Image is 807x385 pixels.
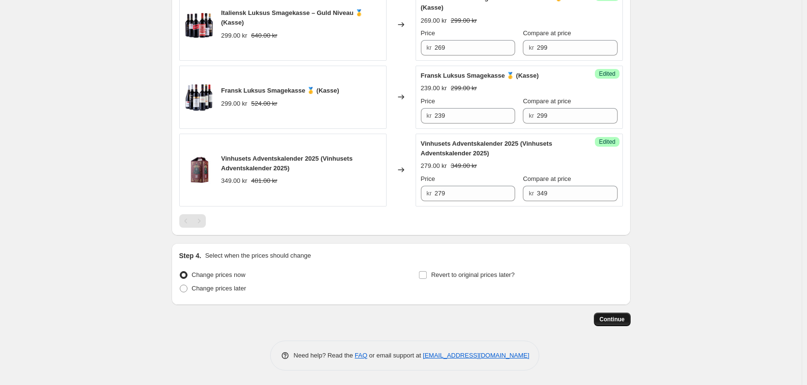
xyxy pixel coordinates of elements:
[421,16,447,26] div: 269.00 kr
[427,44,432,51] span: kr
[523,29,571,37] span: Compare at price
[529,44,534,51] span: kr
[451,161,477,171] strike: 349.00 kr
[600,316,625,323] span: Continue
[523,175,571,182] span: Compare at price
[221,31,247,41] div: 299.00 kr
[221,87,339,94] span: Fransk Luksus Smagekasse 🥇 (Kasse)
[421,72,539,79] span: Fransk Luksus Smagekasse 🥇 (Kasse)
[251,176,277,186] strike: 481.00 kr
[221,176,247,186] div: 349.00 kr
[427,112,432,119] span: kr
[192,271,245,278] span: Change prices now
[431,271,515,278] span: Revert to original prices later?
[421,29,435,37] span: Price
[421,83,447,93] div: 239.00 kr
[529,112,534,119] span: kr
[451,83,477,93] strike: 299.00 kr
[185,155,214,184] img: Adventskalender_den_nye_80x.jpg
[179,251,202,261] h2: Step 4.
[185,10,214,39] img: ItalienskLuksusSmagekasse_GuldNiveau_R1244_58185f4a-03eb-4a68-8d18-89260df38b97_80x.png
[192,285,246,292] span: Change prices later
[367,352,423,359] span: or email support at
[179,214,206,228] nav: Pagination
[523,97,571,105] span: Compare at price
[185,82,214,111] img: FranskLuksusSmagekasse_100011_80x.png
[599,138,615,146] span: Edited
[421,175,435,182] span: Price
[251,99,277,109] strike: 524.00 kr
[221,155,353,172] span: Vinhusets Adventskalender 2025 (Vinhusets Adventskalender 2025)
[427,190,432,197] span: kr
[355,352,367,359] a: FAQ
[451,16,477,26] strike: 299.00 kr
[529,190,534,197] span: kr
[251,31,277,41] strike: 640.00 kr
[294,352,355,359] span: Need help? Read the
[205,251,311,261] p: Select when the prices should change
[423,352,529,359] a: [EMAIL_ADDRESS][DOMAIN_NAME]
[421,140,552,157] span: Vinhusets Adventskalender 2025 (Vinhusets Adventskalender 2025)
[221,99,247,109] div: 299.00 kr
[421,97,435,105] span: Price
[221,9,363,26] span: Italiensk Luksus Smagekasse – Guld Niveau 🥇 (Kasse)
[421,161,447,171] div: 279.00 kr
[594,313,631,326] button: Continue
[599,70,615,78] span: Edited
